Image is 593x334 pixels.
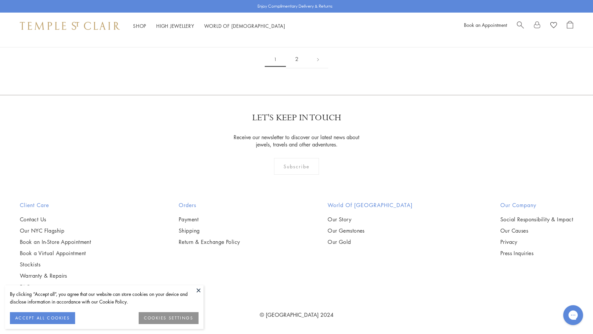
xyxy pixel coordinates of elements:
h2: Orders [179,201,240,209]
a: 2 [286,50,308,68]
a: Next page [308,50,328,68]
a: High JewelleryHigh Jewellery [156,23,194,29]
button: COOKIES SETTINGS [139,312,199,324]
p: LET'S KEEP IN TOUCH [252,112,341,124]
a: Book an In-Store Appointment [20,238,91,246]
a: Search [517,21,524,31]
h2: World of [GEOGRAPHIC_DATA] [328,201,413,209]
a: Privacy [500,238,573,246]
a: © [GEOGRAPHIC_DATA] 2024 [260,311,334,318]
a: Our Gold [328,238,413,246]
div: By clicking “Accept all”, you agree that our website can store cookies on your device and disclos... [10,290,199,306]
a: Our NYC Flagship [20,227,91,234]
a: Stockists [20,261,91,268]
h2: Client Care [20,201,91,209]
a: Contact Us [20,216,91,223]
span: 1 [265,52,286,67]
a: View Wishlist [550,21,557,31]
nav: Main navigation [133,22,285,30]
a: Press Inquiries [500,250,573,257]
a: Our Causes [500,227,573,234]
a: Book an Appointment [464,22,507,28]
a: Our Gemstones [328,227,413,234]
a: Payment [179,216,240,223]
a: Return & Exchange Policy [179,238,240,246]
img: Temple St. Clair [20,22,120,30]
a: Social Responsibility & Impact [500,216,573,223]
a: World of [DEMOGRAPHIC_DATA]World of [DEMOGRAPHIC_DATA] [204,23,285,29]
h2: Our Company [500,201,573,209]
a: Our Story [328,216,413,223]
button: ACCEPT ALL COOKIES [10,312,75,324]
a: Open Shopping Bag [567,21,573,31]
div: Subscribe [274,158,319,175]
a: ShopShop [133,23,146,29]
a: Book a Virtual Appointment [20,250,91,257]
a: Warranty & Repairs [20,272,91,279]
p: Enjoy Complimentary Delivery & Returns [257,3,333,10]
a: FAQs [20,283,91,291]
a: Shipping [179,227,240,234]
p: Receive our newsletter to discover our latest news about jewels, travels and other adventures. [230,134,364,148]
iframe: Gorgias live chat messenger [560,303,586,327]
